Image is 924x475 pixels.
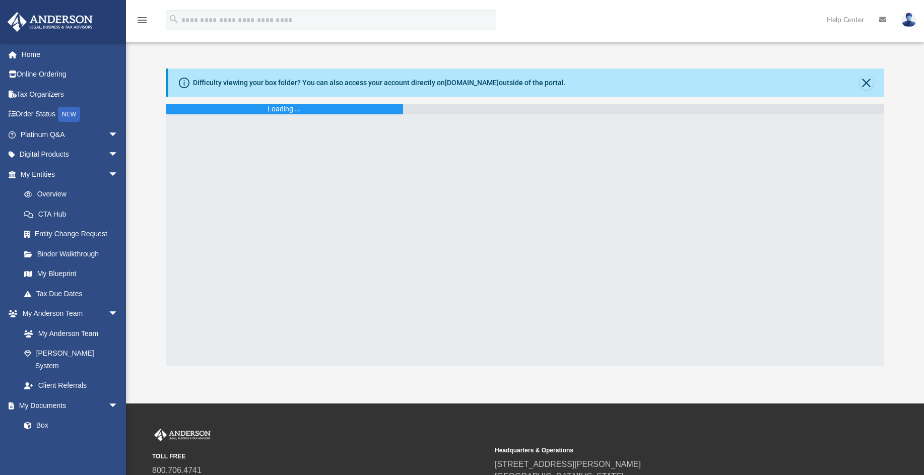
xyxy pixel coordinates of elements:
a: Overview [14,184,134,205]
a: Meeting Minutes [14,435,128,455]
a: Client Referrals [14,376,128,396]
a: Tax Organizers [7,84,134,104]
a: Binder Walkthrough [14,244,134,264]
img: Anderson Advisors Platinum Portal [5,12,96,32]
span: arrow_drop_down [108,124,128,145]
span: arrow_drop_down [108,164,128,185]
div: Loading ... [268,104,301,114]
a: Digital Productsarrow_drop_down [7,145,134,165]
a: menu [136,19,148,26]
a: Online Ordering [7,64,134,85]
i: menu [136,14,148,26]
a: Box [14,416,123,436]
a: Order StatusNEW [7,104,134,125]
a: My Entitiesarrow_drop_down [7,164,134,184]
a: Tax Due Dates [14,284,134,304]
img: Anderson Advisors Platinum Portal [152,429,213,442]
a: Platinum Q&Aarrow_drop_down [7,124,134,145]
small: Headquarters & Operations [495,446,830,455]
a: My Anderson Teamarrow_drop_down [7,304,128,324]
a: Entity Change Request [14,224,134,244]
a: [STREET_ADDRESS][PERSON_NAME] [495,460,641,468]
a: [PERSON_NAME] System [14,344,128,376]
span: arrow_drop_down [108,395,128,416]
img: User Pic [901,13,916,27]
a: My Documentsarrow_drop_down [7,395,128,416]
button: Close [860,76,874,90]
a: Home [7,44,134,64]
a: My Blueprint [14,264,128,284]
span: arrow_drop_down [108,304,128,324]
i: search [168,14,179,25]
a: 800.706.4741 [152,466,202,474]
a: My Anderson Team [14,323,123,344]
a: CTA Hub [14,204,134,224]
a: [DOMAIN_NAME] [445,79,499,87]
div: Difficulty viewing your box folder? You can also access your account directly on outside of the p... [193,78,566,88]
span: arrow_drop_down [108,145,128,165]
small: TOLL FREE [152,452,488,461]
div: NEW [58,107,80,122]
